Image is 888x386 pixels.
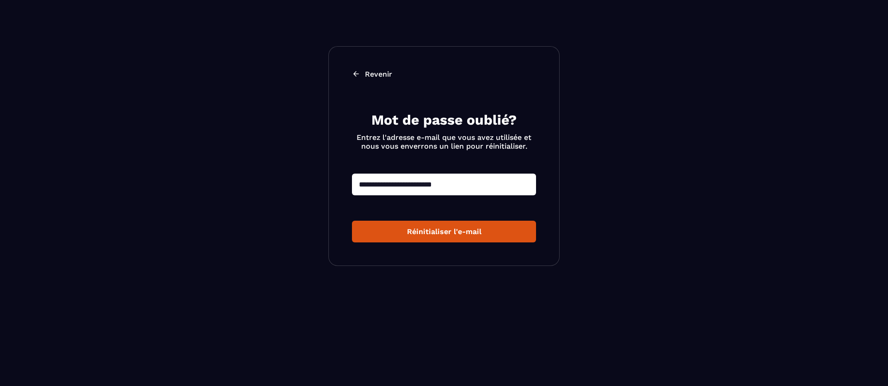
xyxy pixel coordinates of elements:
[359,227,529,236] div: Réinitialiser l'e-mail
[365,70,392,78] p: Revenir
[352,111,536,129] h2: Mot de passe oublié?
[352,70,536,78] a: Revenir
[352,221,536,242] button: Réinitialiser l'e-mail
[352,133,536,151] p: Entrez l'adresse e-mail que vous avez utilisée et nous vous enverrons un lien pour réinitialiser.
